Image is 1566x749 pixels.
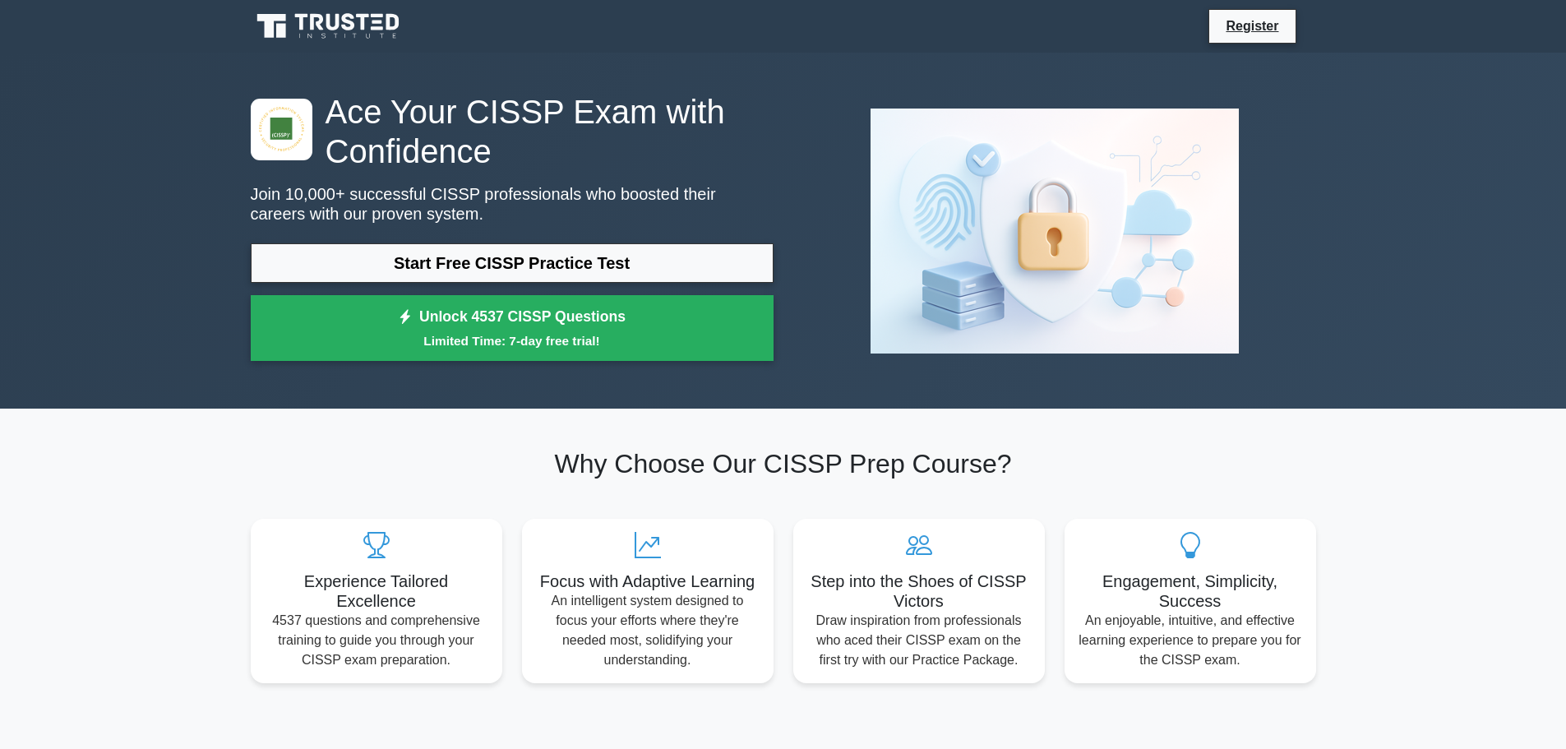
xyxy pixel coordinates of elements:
p: Join 10,000+ successful CISSP professionals who boosted their careers with our proven system. [251,184,774,224]
h5: Focus with Adaptive Learning [535,571,760,591]
p: Draw inspiration from professionals who aced their CISSP exam on the first try with our Practice ... [806,611,1032,670]
h1: Ace Your CISSP Exam with Confidence [251,92,774,171]
a: Start Free CISSP Practice Test [251,243,774,283]
h2: Why Choose Our CISSP Prep Course? [251,448,1316,479]
small: Limited Time: 7-day free trial! [271,331,753,350]
a: Register [1216,16,1288,36]
h5: Step into the Shoes of CISSP Victors [806,571,1032,611]
p: An intelligent system designed to focus your efforts where they're needed most, solidifying your ... [535,591,760,670]
a: Unlock 4537 CISSP QuestionsLimited Time: 7-day free trial! [251,295,774,361]
h5: Experience Tailored Excellence [264,571,489,611]
p: An enjoyable, intuitive, and effective learning experience to prepare you for the CISSP exam. [1078,611,1303,670]
img: CISSP Preview [857,95,1252,367]
h5: Engagement, Simplicity, Success [1078,571,1303,611]
p: 4537 questions and comprehensive training to guide you through your CISSP exam preparation. [264,611,489,670]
